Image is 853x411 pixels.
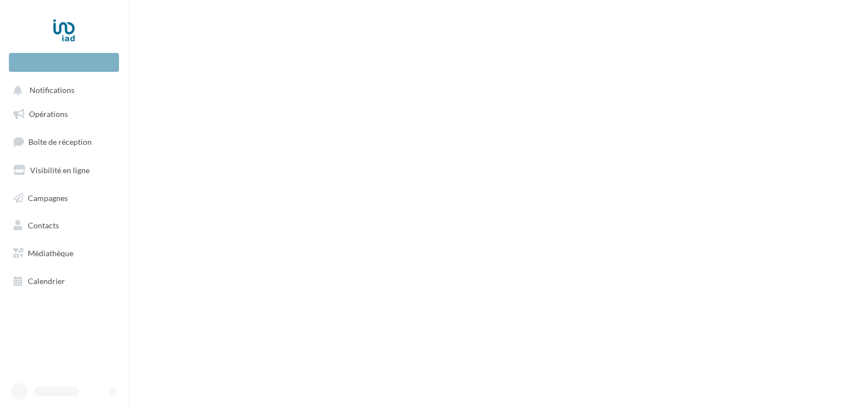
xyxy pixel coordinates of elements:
span: Boîte de réception [28,137,92,146]
span: Opérations [29,109,68,119]
div: Nouvelle campagne [9,53,119,72]
a: Visibilité en ligne [7,159,121,182]
span: Campagnes [28,193,68,202]
span: Calendrier [28,276,65,286]
a: Médiathèque [7,242,121,265]
span: Contacts [28,221,59,230]
a: Campagnes [7,187,121,210]
span: Visibilité en ligne [30,165,90,175]
span: Médiathèque [28,248,73,258]
a: Calendrier [7,270,121,293]
a: Contacts [7,214,121,237]
a: Opérations [7,102,121,126]
a: Boîte de réception [7,130,121,154]
span: Notifications [29,86,75,95]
